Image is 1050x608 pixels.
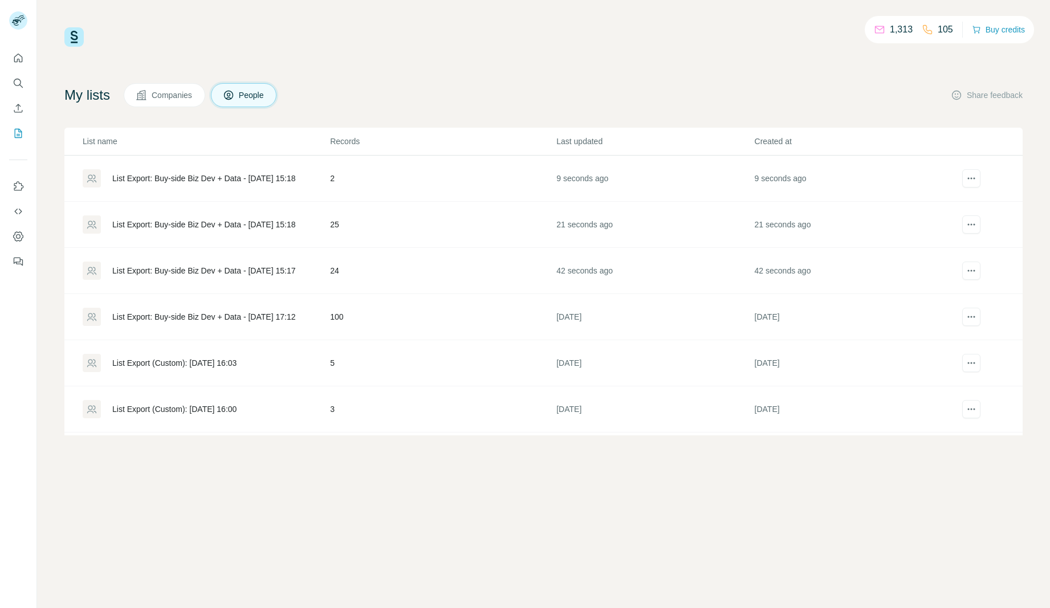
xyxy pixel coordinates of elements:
div: List Export (Custom): [DATE] 16:03 [112,357,237,369]
button: Dashboard [9,226,27,247]
p: Created at [755,136,951,147]
td: 9 seconds ago [754,156,952,202]
td: [DATE] [556,386,754,432]
p: Records [330,136,555,147]
td: 24 [329,248,556,294]
button: Search [9,73,27,93]
td: 3 [329,386,556,432]
button: My lists [9,123,27,144]
button: Quick start [9,48,27,68]
td: 42 seconds ago [556,248,754,294]
p: List name [83,136,329,147]
td: 5 [329,340,556,386]
td: [DATE] [556,432,754,479]
td: 42 seconds ago [754,248,952,294]
button: Buy credits [972,22,1025,38]
span: Companies [152,89,193,101]
button: actions [962,169,980,187]
td: [DATE] [754,294,952,340]
td: [DATE] [754,386,952,432]
button: actions [962,215,980,234]
td: 21 seconds ago [556,202,754,248]
img: Surfe Logo [64,27,84,47]
div: List Export: Buy-side Biz Dev + Data - [DATE] 15:17 [112,265,295,276]
button: actions [962,400,980,418]
button: actions [962,308,980,326]
button: Use Surfe API [9,201,27,222]
td: [DATE] [754,340,952,386]
td: [DATE] [556,294,754,340]
div: List Export (Custom): [DATE] 16:00 [112,403,237,415]
h4: My lists [64,86,110,104]
button: Share feedback [951,89,1023,101]
td: 2 [329,156,556,202]
td: 100 [329,294,556,340]
div: List Export: Buy-side Biz Dev + Data - [DATE] 17:12 [112,311,295,323]
td: 19 [329,432,556,479]
td: [DATE] [754,432,952,479]
td: [DATE] [556,340,754,386]
span: People [239,89,265,101]
div: List Export: Buy-side Biz Dev + Data - [DATE] 15:18 [112,219,295,230]
button: Enrich CSV [9,98,27,119]
td: 21 seconds ago [754,202,952,248]
button: Use Surfe on LinkedIn [9,176,27,197]
p: Last updated [556,136,753,147]
button: actions [962,262,980,280]
td: 25 [329,202,556,248]
p: 105 [938,23,953,36]
td: 9 seconds ago [556,156,754,202]
button: Feedback [9,251,27,272]
button: actions [962,354,980,372]
p: 1,313 [890,23,913,36]
div: List Export: Buy-side Biz Dev + Data - [DATE] 15:18 [112,173,295,184]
